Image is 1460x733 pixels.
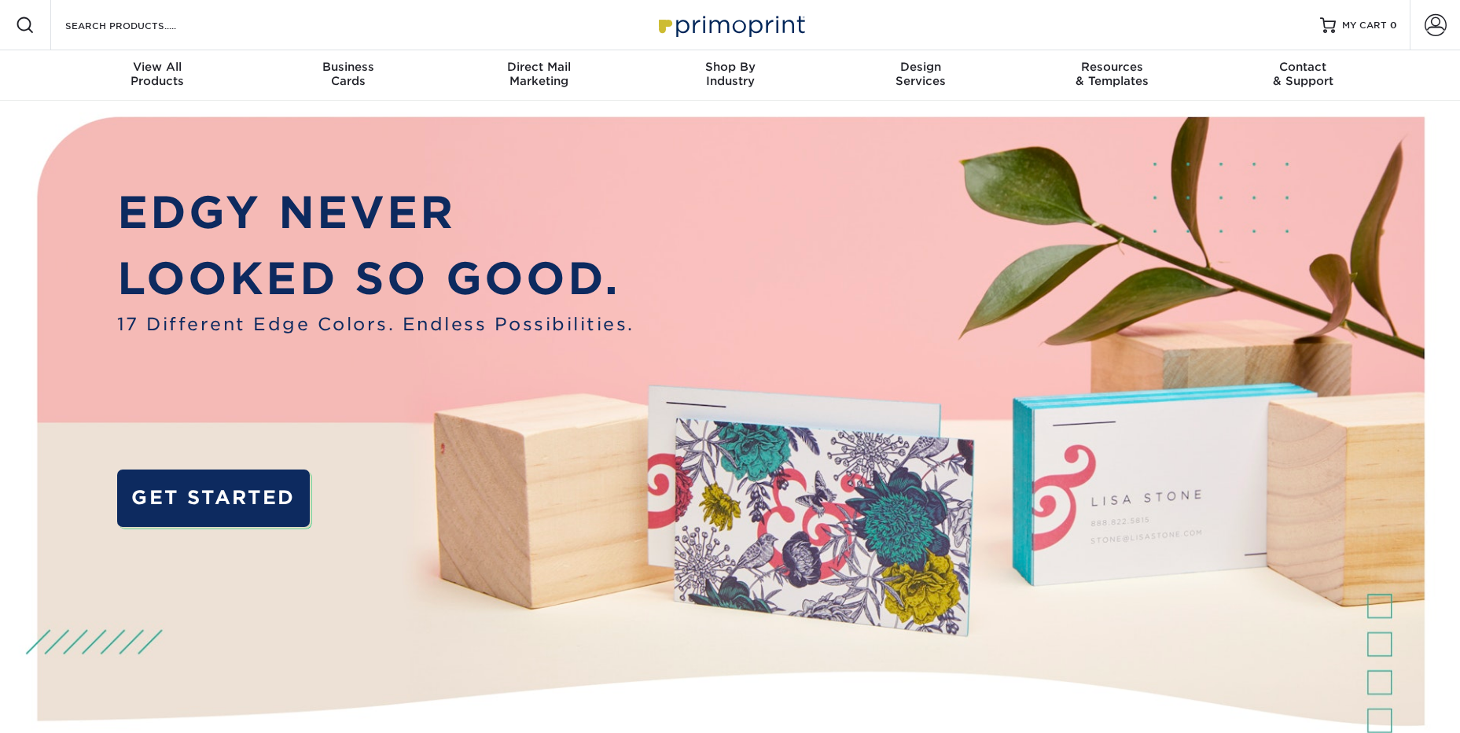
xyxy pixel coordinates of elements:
a: Shop ByIndustry [634,50,826,101]
span: Direct Mail [443,60,634,74]
a: View AllProducts [62,50,253,101]
span: Contact [1208,60,1399,74]
span: MY CART [1342,19,1387,32]
a: Resources& Templates [1017,50,1208,101]
span: 0 [1390,20,1397,31]
div: Cards [252,60,443,88]
span: Resources [1017,60,1208,74]
a: Contact& Support [1208,50,1399,101]
div: & Support [1208,60,1399,88]
span: Shop By [634,60,826,74]
img: Primoprint [652,8,809,42]
p: LOOKED SO GOOD. [117,246,634,312]
div: Products [62,60,253,88]
span: Business [252,60,443,74]
a: DesignServices [826,50,1017,101]
a: BusinessCards [252,50,443,101]
a: GET STARTED [117,470,311,527]
span: Design [826,60,1017,74]
a: Direct MailMarketing [443,50,634,101]
span: 17 Different Edge Colors. Endless Possibilities. [117,311,634,337]
p: EDGY NEVER [117,180,634,246]
div: Marketing [443,60,634,88]
div: Industry [634,60,826,88]
div: Services [826,60,1017,88]
div: & Templates [1017,60,1208,88]
span: View All [62,60,253,74]
input: SEARCH PRODUCTS..... [64,16,217,35]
